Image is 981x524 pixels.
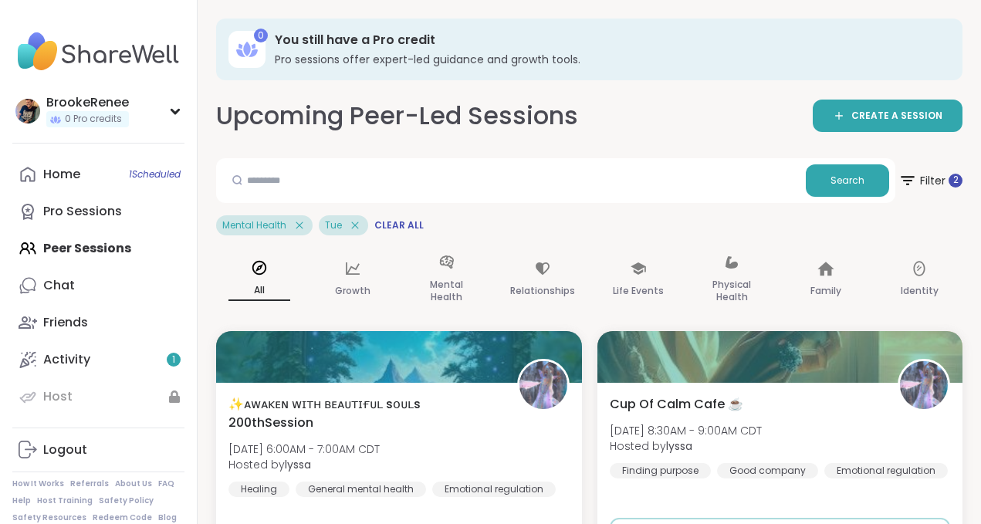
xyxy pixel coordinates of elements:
div: Activity [43,351,90,368]
a: Safety Policy [99,495,154,506]
div: Good company [717,463,818,478]
div: Friends [43,314,88,331]
p: Relationships [510,282,575,300]
span: Search [830,174,864,188]
h2: Upcoming Peer-Led Sessions [216,99,578,134]
div: Chat [43,277,75,294]
p: All [228,281,290,301]
p: Identity [901,282,939,300]
a: Host [12,378,184,415]
span: ✨ᴀᴡᴀᴋᴇɴ ᴡɪᴛʜ ʙᴇᴀᴜᴛɪғᴜʟ sᴏᴜʟs 200thSession [228,395,500,432]
div: Pro Sessions [43,203,122,220]
a: Referrals [70,478,109,489]
span: Hosted by [610,438,762,454]
span: [DATE] 8:30AM - 9:00AM CDT [610,423,762,438]
img: ShareWell Nav Logo [12,25,184,79]
a: Chat [12,267,184,304]
span: Mental Health [222,219,286,232]
span: Cup Of Calm Cafe ☕️ [610,395,743,414]
p: Growth [335,282,370,300]
span: 0 Pro credits [65,113,122,126]
img: lyssa [519,361,567,409]
a: Logout [12,431,184,468]
div: Emotional regulation [432,482,556,497]
span: 2 [953,174,959,187]
p: Mental Health [416,276,478,306]
a: Activity1 [12,341,184,378]
h3: You still have a Pro credit [275,32,941,49]
a: FAQ [158,478,174,489]
b: lyssa [666,438,692,454]
a: Home1Scheduled [12,156,184,193]
a: Blog [158,512,177,523]
div: Healing [228,482,289,497]
a: About Us [115,478,152,489]
span: CREATE A SESSION [851,110,942,123]
h3: Pro sessions offer expert-led guidance and growth tools. [275,52,941,67]
a: Pro Sessions [12,193,184,230]
button: Filter 2 [898,158,962,203]
p: Life Events [613,282,664,300]
a: Safety Resources [12,512,86,523]
a: CREATE A SESSION [813,100,962,132]
span: Hosted by [228,457,380,472]
div: Emotional regulation [824,463,948,478]
div: General mental health [296,482,426,497]
span: 1 [172,353,175,367]
span: 1 Scheduled [129,168,181,181]
div: Finding purpose [610,463,711,478]
a: Friends [12,304,184,341]
a: How It Works [12,478,64,489]
div: Home [43,166,80,183]
p: Family [810,282,841,300]
img: BrookeRenee [15,99,40,123]
span: Tue [325,219,342,232]
div: BrookeRenee [46,94,129,111]
a: Host Training [37,495,93,506]
span: Clear All [374,219,424,232]
a: Redeem Code [93,512,152,523]
span: Filter [898,162,962,199]
button: Search [806,164,889,197]
div: Logout [43,441,87,458]
div: Host [43,388,73,405]
span: [DATE] 6:00AM - 7:00AM CDT [228,441,380,457]
p: Physical Health [701,276,763,306]
img: lyssa [900,361,948,409]
a: Help [12,495,31,506]
b: lyssa [285,457,311,472]
div: 0 [254,29,268,42]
